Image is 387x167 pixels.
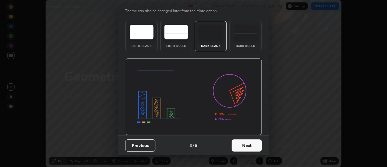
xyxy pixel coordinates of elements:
h4: 5 [195,142,197,149]
img: lightTheme.e5ed3b09.svg [130,25,154,39]
button: Previous [125,139,155,152]
button: Next [232,139,262,152]
div: Light Blank [129,44,154,47]
div: Dark Ruled [233,44,258,47]
img: darkTheme.f0cc69e5.svg [199,25,223,39]
div: Light Ruled [164,44,188,47]
h4: / [193,142,194,149]
div: Dark Blank [199,44,223,47]
p: Theme can also be changed later from the More option [125,8,223,14]
img: darkRuledTheme.de295e13.svg [233,25,257,39]
h4: 3 [190,142,192,149]
img: darkThemeBanner.d06ce4a2.svg [125,58,262,135]
img: lightRuledTheme.5fabf969.svg [164,25,188,39]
